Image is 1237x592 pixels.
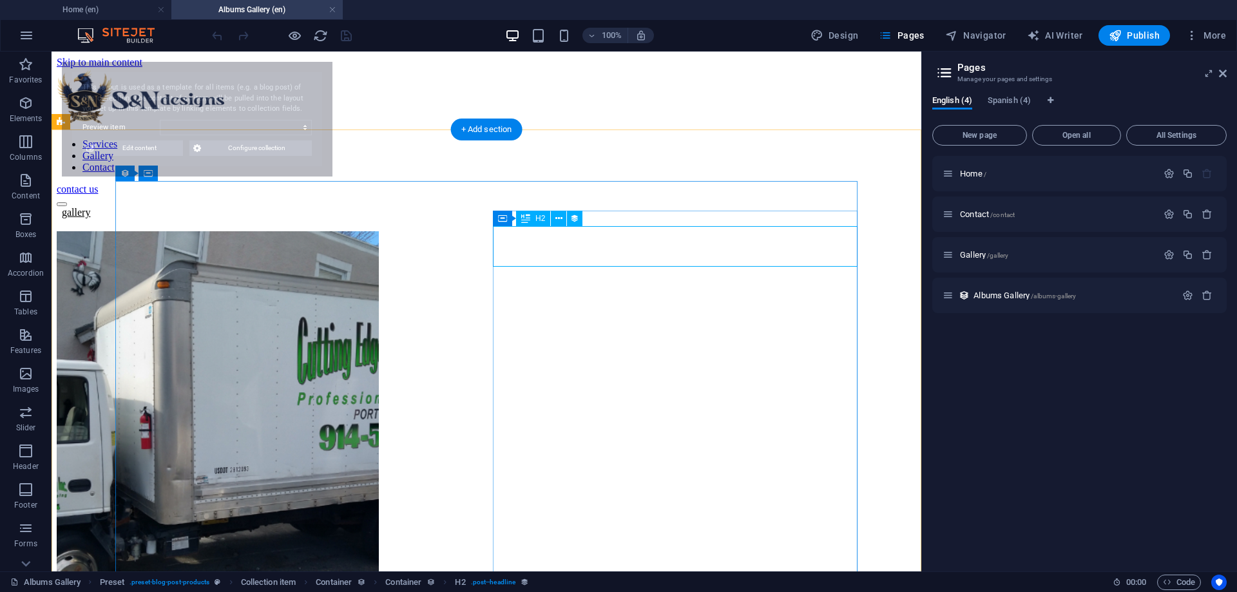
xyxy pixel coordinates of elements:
[5,5,91,16] a: Skip to main content
[385,575,421,590] span: Click to select. Double-click to edit
[1098,25,1170,46] button: Publish
[427,578,435,586] i: This element can be bound to a collection field
[1032,125,1121,146] button: Open all
[1126,125,1227,146] button: All Settings
[987,252,1008,259] span: /gallery
[535,215,545,222] span: H2
[874,25,929,46] button: Pages
[940,25,1012,46] button: Navigator
[129,575,209,590] span: . preset-blog-post-products
[879,29,924,42] span: Pages
[1182,249,1193,260] div: Duplicate
[521,578,529,586] i: This element is bound to a collection
[451,119,523,140] div: + Add section
[582,28,628,43] button: 100%
[357,578,365,586] i: This element can be bound to a collection field
[970,291,1176,300] div: Albums Gallery/albums-gallery
[9,75,42,85] p: Favorites
[1027,29,1083,42] span: AI Writer
[1202,249,1213,260] div: Remove
[1135,577,1137,587] span: :
[956,251,1157,259] div: Gallery/gallery
[1202,168,1213,179] div: The startpage cannot be deleted
[74,28,171,43] img: Editor Logo
[1132,131,1221,139] span: All Settings
[810,29,859,42] span: Design
[988,93,1031,111] span: Spanish (4)
[1202,209,1213,220] div: Remove
[14,307,37,317] p: Tables
[287,28,302,43] button: Click here to leave preview mode and continue editing
[1163,575,1195,590] span: Code
[1182,209,1193,220] div: Duplicate
[1182,290,1193,301] div: Settings
[1038,131,1115,139] span: Open all
[1126,575,1146,590] span: 00 00
[956,210,1157,218] div: Contact/contact
[241,575,296,590] span: Click to select. Double-click to edit
[10,113,43,124] p: Elements
[455,575,465,590] span: Click to select. Double-click to edit
[13,461,39,472] p: Header
[932,95,1227,120] div: Language Tabs
[1164,249,1175,260] div: Settings
[973,291,1076,300] span: Click to open page
[316,575,352,590] span: Click to select. Double-click to edit
[1109,29,1160,42] span: Publish
[1022,25,1088,46] button: AI Writer
[1164,168,1175,179] div: Settings
[215,578,220,586] i: This element is a customizable preset
[471,575,515,590] span: . post--headline
[313,28,328,43] i: Reload page
[100,575,530,590] nav: breadcrumb
[10,152,42,162] p: Columns
[1180,25,1231,46] button: More
[938,131,1021,139] span: New page
[312,28,328,43] button: reload
[171,3,343,17] h4: Albums Gallery (en)
[1164,209,1175,220] div: Settings
[932,93,972,111] span: English (4)
[10,575,81,590] a: Click to cancel selection. Double-click to open Pages
[1211,575,1227,590] button: Usercentrics
[12,191,40,201] p: Content
[13,384,39,394] p: Images
[959,290,970,301] div: This layout is used as a template for all items (e.g. a blog post) of this collection. The conten...
[990,211,1015,218] span: /contact
[957,73,1201,85] h3: Manage your pages and settings
[15,229,37,240] p: Boxes
[1202,290,1213,301] div: Remove
[1157,575,1201,590] button: Code
[805,25,864,46] div: Design (Ctrl+Alt+Y)
[1185,29,1226,42] span: More
[984,171,986,178] span: /
[1031,292,1076,300] span: /albums-gallery
[960,169,986,178] span: Click to open page
[932,125,1027,146] button: New page
[960,209,1015,219] span: Click to open page
[14,500,37,510] p: Footer
[945,29,1006,42] span: Navigator
[956,169,1157,178] div: Home/
[100,575,125,590] span: Click to select. Double-click to edit
[1113,575,1147,590] h6: Session time
[1182,168,1193,179] div: Duplicate
[805,25,864,46] button: Design
[960,250,1008,260] span: Click to open page
[635,30,647,41] i: On resize automatically adjust zoom level to fit chosen device.
[10,345,41,356] p: Features
[14,539,37,549] p: Forms
[602,28,622,43] h6: 100%
[16,423,36,433] p: Slider
[957,62,1227,73] h2: Pages
[8,268,44,278] p: Accordion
